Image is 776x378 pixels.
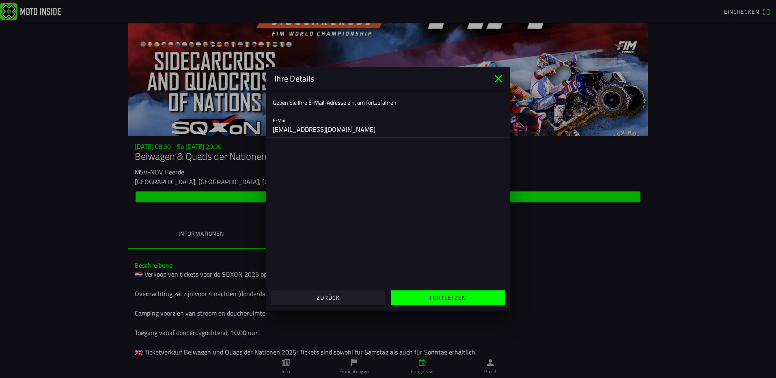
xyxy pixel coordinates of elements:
[430,295,466,301] ion-text: Fortsetzen
[273,98,397,107] ion-label: Geben Sie Ihre E-Mail-Adresse ein, um fortzufahren
[273,121,503,137] input: E-Mail
[266,73,492,85] ion-title: Ihre Details
[492,72,505,85] ion-icon: close
[271,290,385,305] ion-button: Zurück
